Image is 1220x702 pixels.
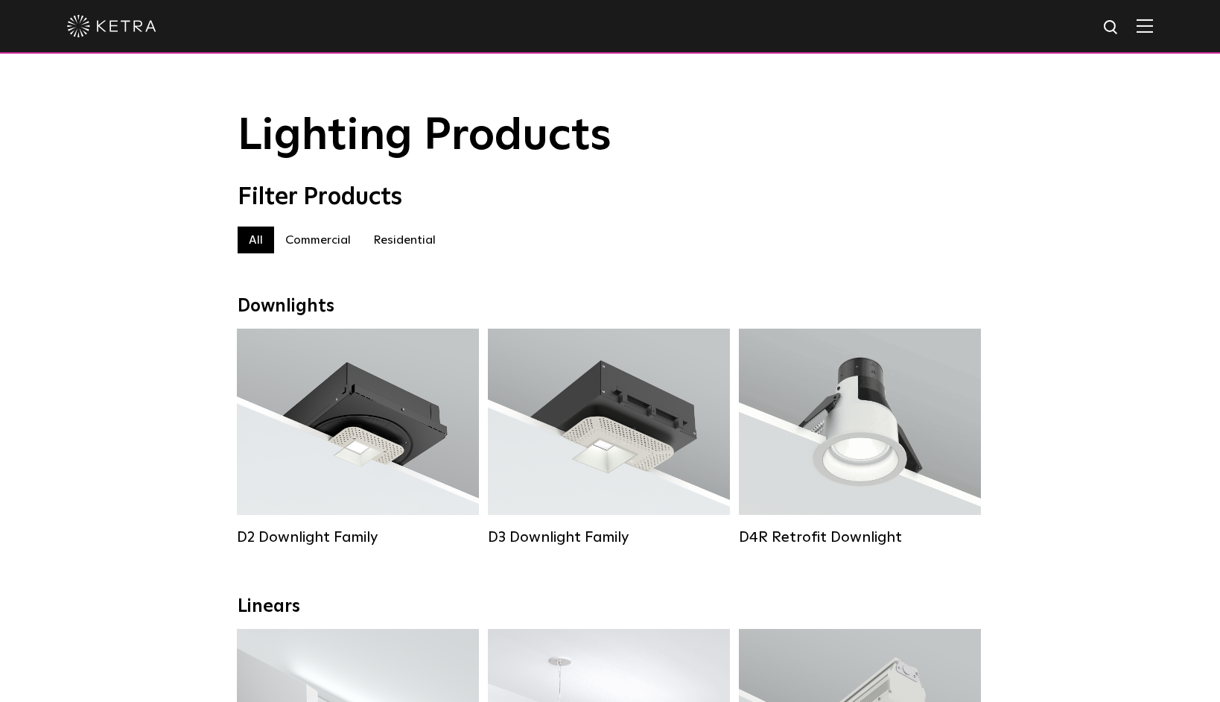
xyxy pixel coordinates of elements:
label: All [238,227,274,253]
a: D4R Retrofit Downlight Lumen Output:800Colors:White / BlackBeam Angles:15° / 25° / 40° / 60°Watta... [739,329,981,546]
label: Commercial [274,227,362,253]
a: D3 Downlight Family Lumen Output:700 / 900 / 1100Colors:White / Black / Silver / Bronze / Paintab... [488,329,730,546]
div: D4R Retrofit Downlight [739,528,981,546]
img: ketra-logo-2019-white [67,15,156,37]
div: Downlights [238,296,982,317]
span: Lighting Products [238,114,611,159]
div: D2 Downlight Family [237,528,479,546]
label: Residential [362,227,447,253]
img: search icon [1102,19,1121,37]
div: Filter Products [238,183,982,212]
img: Hamburger%20Nav.svg [1137,19,1153,33]
a: D2 Downlight Family Lumen Output:1200Colors:White / Black / Gloss Black / Silver / Bronze / Silve... [237,329,479,546]
div: D3 Downlight Family [488,528,730,546]
div: Linears [238,596,982,618]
